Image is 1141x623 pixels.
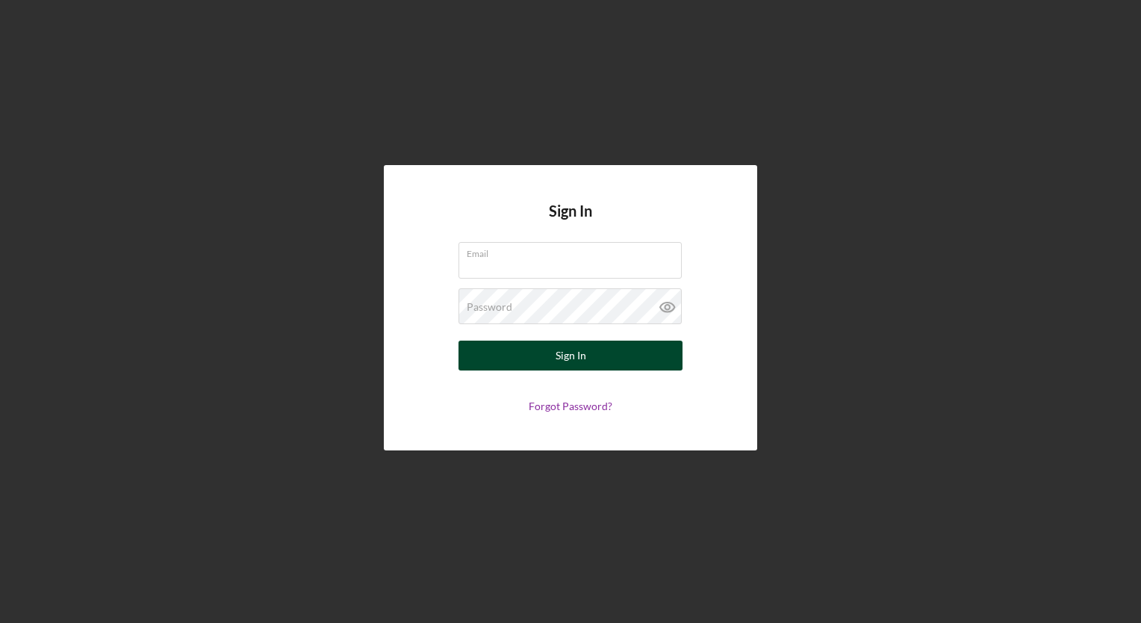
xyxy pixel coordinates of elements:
label: Email [467,243,682,259]
a: Forgot Password? [529,400,612,412]
label: Password [467,301,512,313]
h4: Sign In [549,202,592,242]
div: Sign In [556,341,586,371]
button: Sign In [458,341,683,371]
